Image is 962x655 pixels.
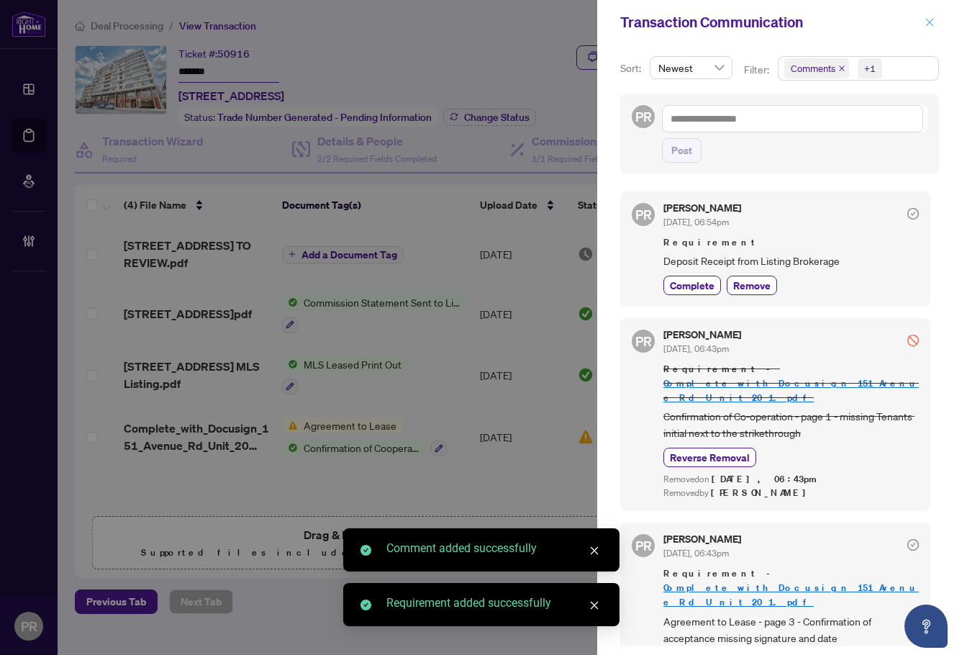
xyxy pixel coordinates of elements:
div: +1 [864,61,876,76]
span: close [589,546,599,556]
span: Reverse Removal [670,450,750,465]
span: [DATE], 06:54pm [663,217,729,227]
span: [DATE], 06:43pm [663,548,729,559]
span: Complete [670,278,714,293]
button: Reverse Removal [663,448,756,467]
div: Removed by [663,487,919,500]
span: PR [635,204,652,225]
button: Complete [663,276,721,295]
p: Sort: [620,60,644,76]
div: Comment added successfully [386,540,602,557]
span: close [589,600,599,610]
span: check-circle [360,600,371,610]
a: Complete_with_Docusign_151_Avenue_Rd_Unit_20 1.pdf [663,377,919,404]
h5: [PERSON_NAME] [663,203,741,213]
span: check-circle [360,545,371,556]
span: Comments [791,61,835,76]
span: close [925,17,935,27]
a: Close [586,543,602,559]
span: check-circle [907,208,919,220]
button: Remove [727,276,777,295]
span: check-circle [907,539,919,551]
a: Close [586,597,602,613]
span: stop [907,335,919,346]
a: Complete_with_Docusign_151_Avenue_Rd_Unit_20 1.pdf [663,582,919,608]
span: Requirement - [663,362,919,405]
div: Requirement added successfully [386,595,602,612]
h5: [PERSON_NAME] [663,534,741,544]
span: Comments [784,58,849,78]
span: [DATE], 06:43pm [663,343,729,354]
span: PR [635,107,652,127]
h5: [PERSON_NAME] [663,330,741,340]
span: PR [635,536,652,556]
span: Requirement [663,235,919,250]
span: [DATE], 06:43pm [712,473,819,485]
span: Agreement to Lease - page 3 - Confirmation of acceptance missing signature and date [663,613,919,647]
span: Remove [733,278,771,293]
span: Requirement - [663,566,919,610]
p: Filter: [744,62,771,78]
span: Deposit Receipt from Listing Brokerage [663,253,919,269]
div: Removed on [663,473,919,487]
span: Confirmation of Co-operation - page 1 - missing Tenants initial next to the strikethrough [663,408,919,442]
button: Open asap [904,605,948,648]
span: [PERSON_NAME] [711,487,814,499]
span: close [838,65,845,72]
span: Newest [658,57,724,78]
div: Transaction Communication [620,12,920,33]
button: Post [662,138,702,163]
span: PR [635,331,652,351]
